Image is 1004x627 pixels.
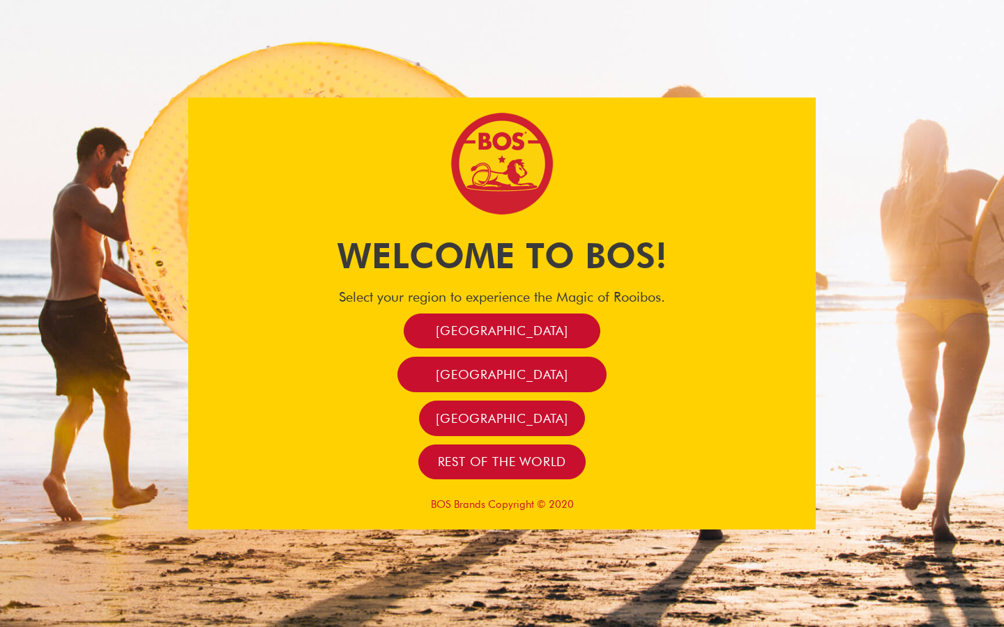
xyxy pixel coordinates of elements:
p: BOS Brands Copyright © 2020 [188,498,816,511]
a: [GEOGRAPHIC_DATA] [419,401,585,436]
h1: Welcome to BOS! [188,231,816,280]
span: [GEOGRAPHIC_DATA] [436,366,568,382]
span: [GEOGRAPHIC_DATA] [436,323,568,339]
a: [GEOGRAPHIC_DATA] [404,313,600,349]
img: Bos Brands [450,111,554,216]
a: Rest of the world [418,444,586,480]
a: [GEOGRAPHIC_DATA] [397,357,607,392]
h4: Select your region to experience the Magic of Rooibos. [188,288,816,305]
span: Rest of the world [438,454,567,470]
span: [GEOGRAPHIC_DATA] [436,410,568,426]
